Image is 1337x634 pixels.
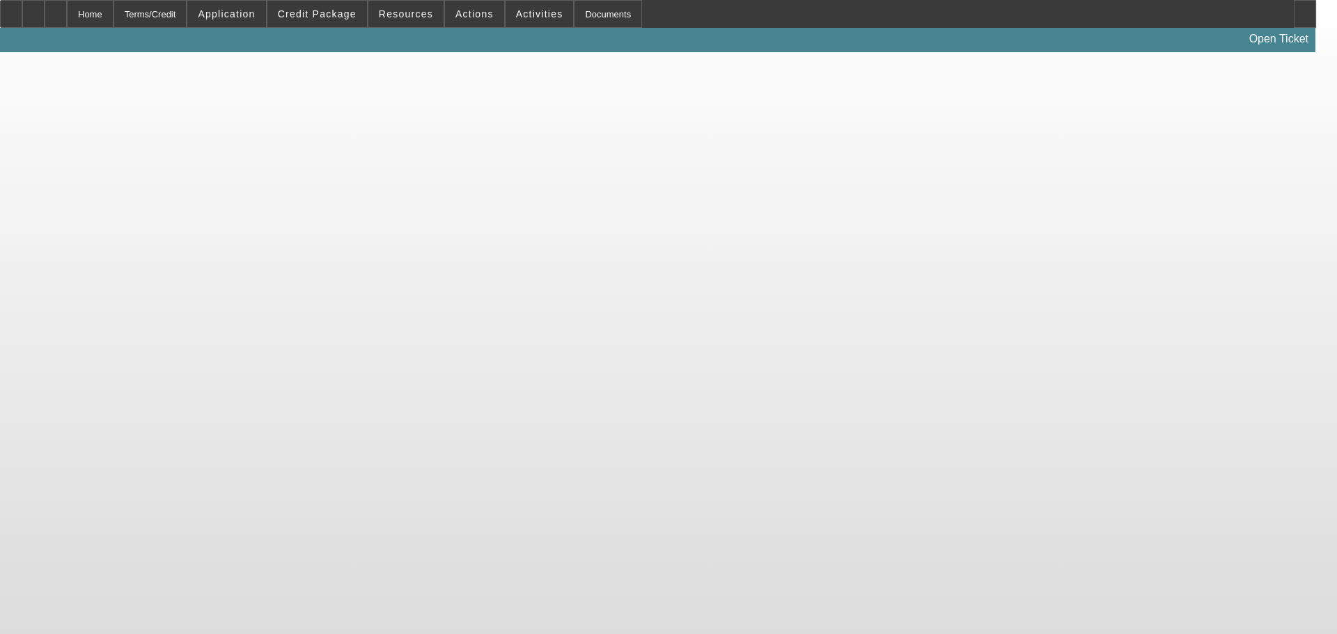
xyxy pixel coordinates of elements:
button: Actions [445,1,504,27]
button: Credit Package [267,1,367,27]
span: Activities [516,8,563,19]
button: Activities [506,1,574,27]
span: Credit Package [278,8,357,19]
span: Resources [379,8,433,19]
button: Application [187,1,265,27]
button: Resources [368,1,444,27]
a: Open Ticket [1244,27,1314,51]
span: Application [198,8,255,19]
span: Actions [455,8,494,19]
